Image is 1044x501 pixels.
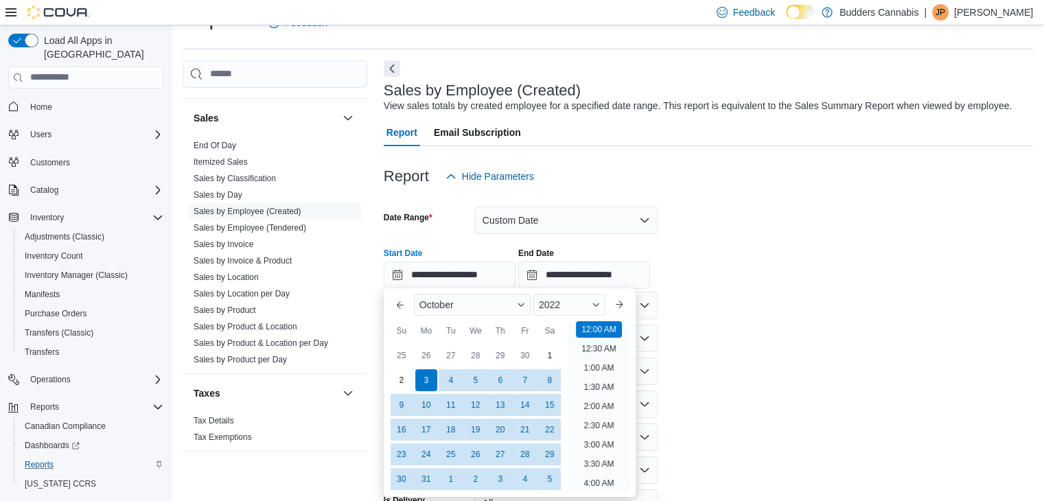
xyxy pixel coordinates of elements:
a: End Of Day [194,141,236,150]
a: Inventory Count [19,248,89,264]
div: day-31 [415,468,437,490]
a: Purchase Orders [19,305,93,322]
button: Transfers (Classic) [14,323,169,342]
div: Sa [539,320,561,342]
span: Operations [30,374,71,385]
a: Manifests [19,286,65,303]
span: Users [25,126,163,143]
li: 12:30 AM [576,340,622,357]
button: Previous Month [389,294,411,316]
button: Reports [14,455,169,474]
span: Manifests [25,289,60,300]
div: day-19 [465,419,487,441]
a: Sales by Invoice & Product [194,256,292,266]
button: Inventory Manager (Classic) [14,266,169,285]
label: Date Range [384,212,432,223]
div: day-25 [440,443,462,465]
span: Reports [19,456,163,473]
div: day-28 [465,345,487,366]
div: Su [391,320,413,342]
div: October, 2022 [389,343,562,491]
span: Sales by Invoice [194,239,253,250]
label: End Date [518,248,554,259]
div: day-15 [539,394,561,416]
img: Cova [27,5,89,19]
a: Customers [25,154,76,171]
div: day-8 [539,369,561,391]
span: Inventory Count [19,248,163,264]
div: day-23 [391,443,413,465]
li: 2:30 AM [578,417,619,434]
li: 1:00 AM [578,360,619,376]
a: Products to Archive [194,80,264,89]
div: View sales totals by created employee for a specified date range. This report is equivalent to th... [384,99,1012,113]
span: Canadian Compliance [19,418,163,434]
button: Open list of options [639,333,650,344]
li: 3:30 AM [578,456,619,472]
li: 12:00 AM [576,321,622,338]
a: Reports [19,456,59,473]
span: Reports [25,399,163,415]
div: Th [489,320,511,342]
a: Sales by Location [194,272,259,282]
a: Sales by Invoice [194,240,253,249]
button: Transfers [14,342,169,362]
div: day-26 [465,443,487,465]
div: day-29 [539,443,561,465]
div: day-25 [391,345,413,366]
button: Canadian Compliance [14,417,169,436]
a: Canadian Compliance [19,418,111,434]
a: Dashboards [19,437,85,454]
span: Dark Mode [786,19,787,20]
span: Adjustments (Classic) [25,231,104,242]
input: Dark Mode [786,5,815,19]
div: Jessica Patterson [932,4,949,21]
button: Customers [3,152,169,172]
span: Feedback [733,5,775,19]
h3: Report [384,168,429,185]
a: Home [25,99,58,115]
a: Itemized Sales [194,157,248,167]
span: Inventory [30,212,64,223]
span: Dashboards [19,437,163,454]
div: day-1 [539,345,561,366]
button: Taxes [340,385,356,401]
button: Catalog [3,180,169,200]
div: day-3 [415,369,437,391]
a: Transfers (Classic) [19,325,99,341]
a: Sales by Product per Day [194,355,287,364]
span: Sales by Product per Day [194,354,287,365]
span: Itemized Sales [194,156,248,167]
span: [US_STATE] CCRS [25,478,96,489]
span: Transfers [19,344,163,360]
span: Sales by Day [194,189,242,200]
button: Reports [25,399,65,415]
input: Press the down key to open a popover containing a calendar. [518,261,650,289]
span: Email Subscription [434,119,521,146]
a: Sales by Day [194,190,242,200]
div: day-5 [539,468,561,490]
button: [US_STATE] CCRS [14,474,169,493]
a: [US_STATE] CCRS [19,476,102,492]
button: Catalog [25,182,64,198]
a: Sales by Product [194,305,256,315]
p: Budders Cannabis [839,4,918,21]
div: day-18 [440,419,462,441]
div: day-27 [440,345,462,366]
button: Inventory [3,208,169,227]
span: Sales by Location per Day [194,288,290,299]
span: Users [30,129,51,140]
h3: Sales by Employee (Created) [384,82,581,99]
div: day-27 [489,443,511,465]
button: Sales [340,110,356,126]
span: Hide Parameters [462,170,534,183]
span: Tax Exemptions [194,432,252,443]
button: Taxes [194,386,337,400]
span: Load All Apps in [GEOGRAPHIC_DATA] [38,34,163,61]
div: day-28 [514,443,536,465]
a: Tax Details [194,416,234,426]
span: Sales by Invoice & Product [194,255,292,266]
span: Inventory [25,209,163,226]
button: Home [3,97,169,117]
span: Inventory Manager (Classic) [19,267,163,283]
